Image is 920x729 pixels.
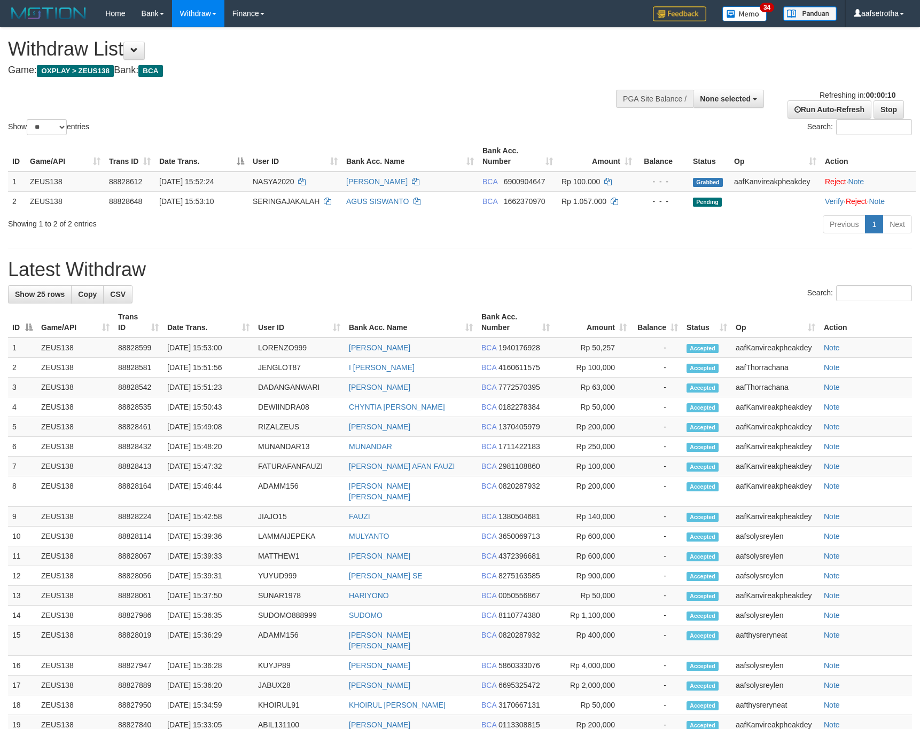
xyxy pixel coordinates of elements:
[631,566,682,586] td: -
[498,571,540,580] span: Copy 8275163585 to clipboard
[114,476,163,507] td: 88828164
[8,397,37,417] td: 4
[37,65,114,77] span: OXPLAY > ZEUS138
[8,437,37,457] td: 6
[731,417,820,437] td: aafKanvireakpheakdey
[114,507,163,527] td: 88828224
[349,383,410,391] a: [PERSON_NAME]
[159,197,214,206] span: [DATE] 15:53:10
[824,403,840,411] a: Note
[554,437,631,457] td: Rp 250,000
[504,197,545,206] span: Copy 1662370970 to clipboard
[114,625,163,656] td: 88828019
[731,625,820,656] td: aafthysreryneat
[631,417,682,437] td: -
[687,592,719,601] span: Accepted
[824,631,840,639] a: Note
[37,378,114,397] td: ZEUS138
[349,661,410,670] a: [PERSON_NAME]
[114,586,163,606] td: 88828061
[498,343,540,352] span: Copy 1940176928 to clipboard
[498,611,540,620] span: Copy 8110774380 to clipboard
[254,507,345,527] td: JIAJO15
[874,100,904,119] a: Stop
[349,343,410,352] a: [PERSON_NAME]
[562,197,606,206] span: Rp 1.057.000
[824,532,840,540] a: Note
[37,457,114,476] td: ZEUS138
[653,6,706,21] img: Feedback.jpg
[824,363,840,372] a: Note
[730,171,821,192] td: aafKanvireakpheakdey
[8,527,37,546] td: 10
[8,65,603,76] h4: Game: Bank:
[8,171,26,192] td: 1
[498,591,540,600] span: Copy 0050556867 to clipboard
[254,546,345,566] td: MATTHEW1
[783,6,837,21] img: panduan.png
[254,397,345,417] td: DEWIINDRA08
[498,462,540,471] span: Copy 2981108860 to clipboard
[349,701,446,709] a: KHOIRUL [PERSON_NAME]
[498,661,540,670] span: Copy 5860333076 to clipboard
[631,358,682,378] td: -
[8,141,26,171] th: ID
[15,290,65,299] span: Show 25 rows
[554,476,631,507] td: Rp 200,000
[253,197,319,206] span: SERINGAJAKALAH
[349,403,445,411] a: CHYNTIA [PERSON_NAME]
[562,177,600,186] span: Rp 100.000
[820,307,912,338] th: Action
[254,656,345,676] td: KUYJP89
[163,527,254,546] td: [DATE] 15:39:36
[731,476,820,507] td: aafKanvireakpheakdey
[731,307,820,338] th: Op: activate to sort column ascending
[114,437,163,457] td: 88828432
[481,552,496,560] span: BCA
[687,482,719,491] span: Accepted
[349,631,410,650] a: [PERSON_NAME] [PERSON_NAME]
[349,363,415,372] a: I [PERSON_NAME]
[254,338,345,358] td: LORENZO999
[824,343,840,352] a: Note
[163,307,254,338] th: Date Trans.: activate to sort column ascending
[807,285,912,301] label: Search:
[78,290,97,299] span: Copy
[481,403,496,411] span: BCA
[824,611,840,620] a: Note
[37,358,114,378] td: ZEUS138
[554,507,631,527] td: Rp 140,000
[254,358,345,378] td: JENGLOT87
[26,171,105,192] td: ZEUS138
[163,625,254,656] td: [DATE] 15:36:29
[554,338,631,358] td: Rp 50,257
[821,191,916,211] td: · ·
[349,571,423,580] a: [PERSON_NAME] SE
[554,358,631,378] td: Rp 100,000
[254,307,345,338] th: User ID: activate to sort column ascending
[481,532,496,540] span: BCA
[8,566,37,586] td: 12
[8,606,37,625] td: 14
[731,358,820,378] td: aafThorrachana
[481,661,496,670] span: BCA
[481,462,496,471] span: BCA
[731,656,820,676] td: aafsolysreylen
[693,198,722,207] span: Pending
[836,285,912,301] input: Search:
[498,422,540,431] span: Copy 1370405979 to clipboard
[498,403,540,411] span: Copy 0182278384 to clipboard
[163,586,254,606] td: [DATE] 15:37:50
[8,119,89,135] label: Show entries
[554,417,631,437] td: Rp 200,000
[37,586,114,606] td: ZEUS138
[27,119,67,135] select: Showentries
[641,176,684,187] div: - - -
[8,307,37,338] th: ID: activate to sort column descending
[349,681,410,689] a: [PERSON_NAME]
[346,177,408,186] a: [PERSON_NAME]
[631,507,682,527] td: -
[109,197,142,206] span: 88828648
[481,442,496,451] span: BCA
[687,662,719,671] span: Accepted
